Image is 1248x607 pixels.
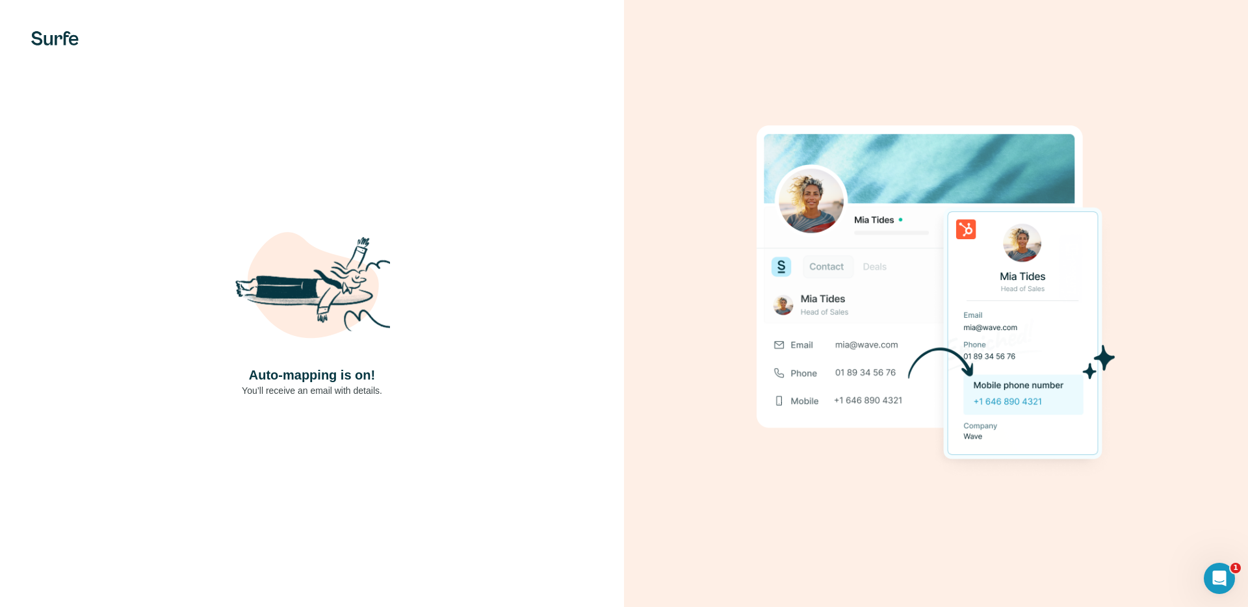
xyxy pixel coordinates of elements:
[31,31,79,45] img: Surfe's logo
[757,125,1115,481] img: Download Success
[1230,563,1241,573] span: 1
[1204,563,1235,594] iframe: Intercom live chat
[249,366,375,384] h4: Auto-mapping is on!
[234,210,390,366] img: Shaka Illustration
[242,384,382,397] p: You’ll receive an email with details.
